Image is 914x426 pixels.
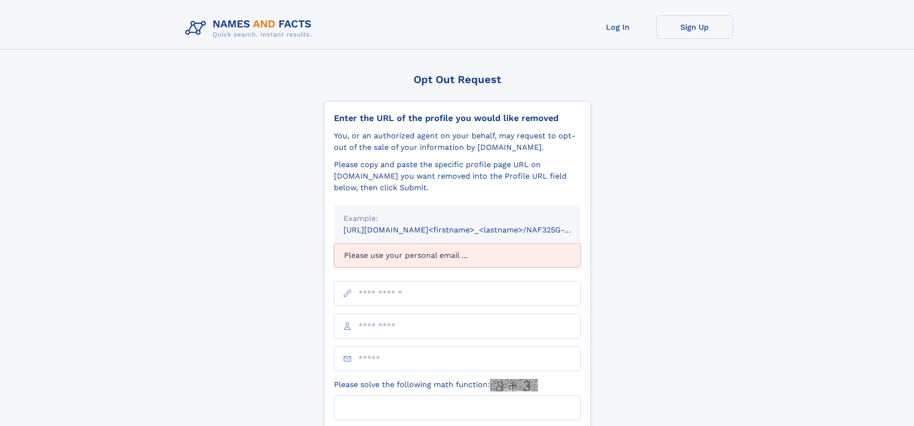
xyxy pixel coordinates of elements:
label: Please solve the following math function: [334,379,538,391]
small: [URL][DOMAIN_NAME]<firstname>_<lastname>/NAF325G-xxxxxxxx [344,225,599,234]
a: Sign Up [656,15,733,39]
div: Enter the URL of the profile you would like removed [334,113,581,123]
div: You, or an authorized agent on your behalf, may request to opt-out of the sale of your informatio... [334,130,581,153]
img: Logo Names and Facts [181,15,320,41]
a: Log In [580,15,656,39]
div: Example: [344,213,571,224]
div: Please use your personal email ... [334,243,581,268]
div: Opt Out Request [324,73,591,85]
div: Please copy and paste the specific profile page URL on [DOMAIN_NAME] you want removed into the Pr... [334,159,581,194]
